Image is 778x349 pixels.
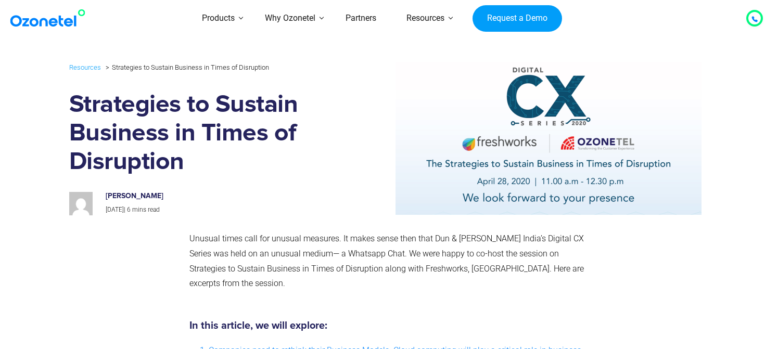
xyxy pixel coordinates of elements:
[69,91,336,176] h1: Strategies to Sustain Business in Times of Disruption
[103,61,269,74] li: Strategies to Sustain Business in Times of Disruption
[132,206,160,213] span: mins read
[189,320,584,331] h5: In this article, we will explore:
[69,61,101,73] a: Resources
[106,206,124,213] span: [DATE]
[106,192,325,201] h6: [PERSON_NAME]
[127,206,131,213] span: 6
[106,204,325,216] p: |
[189,231,584,291] p: Unusual times call for unusual measures. It makes sense then that Dun & [PERSON_NAME] India’s Dig...
[69,192,93,215] img: 4b37bf29a85883ff6b7148a8970fe41aab027afb6e69c8ab3d6dde174307cbd0
[473,5,562,32] a: Request a Demo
